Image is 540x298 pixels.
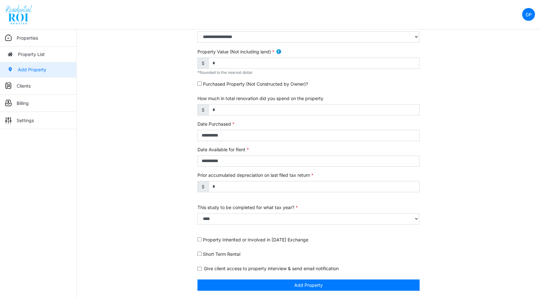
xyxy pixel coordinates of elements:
[203,251,240,257] label: Short Term Rental
[5,35,12,41] img: sidemenu_properties.png
[197,48,274,55] label: Property Value (Not including land)
[522,8,535,21] a: DP
[197,95,323,102] label: How much in total renovation did you spend on the property
[5,82,12,89] img: sidemenu_client.png
[17,82,31,89] p: Clients
[197,172,313,178] label: Prior accumulated depreciation on last filed tax return
[197,104,209,115] span: $
[197,279,420,291] button: Add Property
[197,146,249,153] label: Date Available for Rent
[197,265,420,272] div: Give client access to property interview & send email notification
[203,236,308,243] label: Property Inherited or Involved in [DATE] Exchange
[5,100,12,106] img: sidemenu_billing.png
[197,121,235,127] label: Date Purchased
[526,11,532,18] p: DP
[276,49,282,54] img: info.png
[17,35,38,41] p: Properties
[197,58,209,69] span: $
[197,70,253,75] span: Rounded to the nearest dollar
[5,4,33,25] img: spp logo
[17,117,34,124] p: Settings
[5,117,12,123] img: sidemenu_settings.png
[197,181,209,192] span: $
[17,100,29,106] p: Billing
[203,81,308,87] label: Purchased Property (Not Constructed by Owner)?
[197,204,298,211] label: This study to be completed for what tax year?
